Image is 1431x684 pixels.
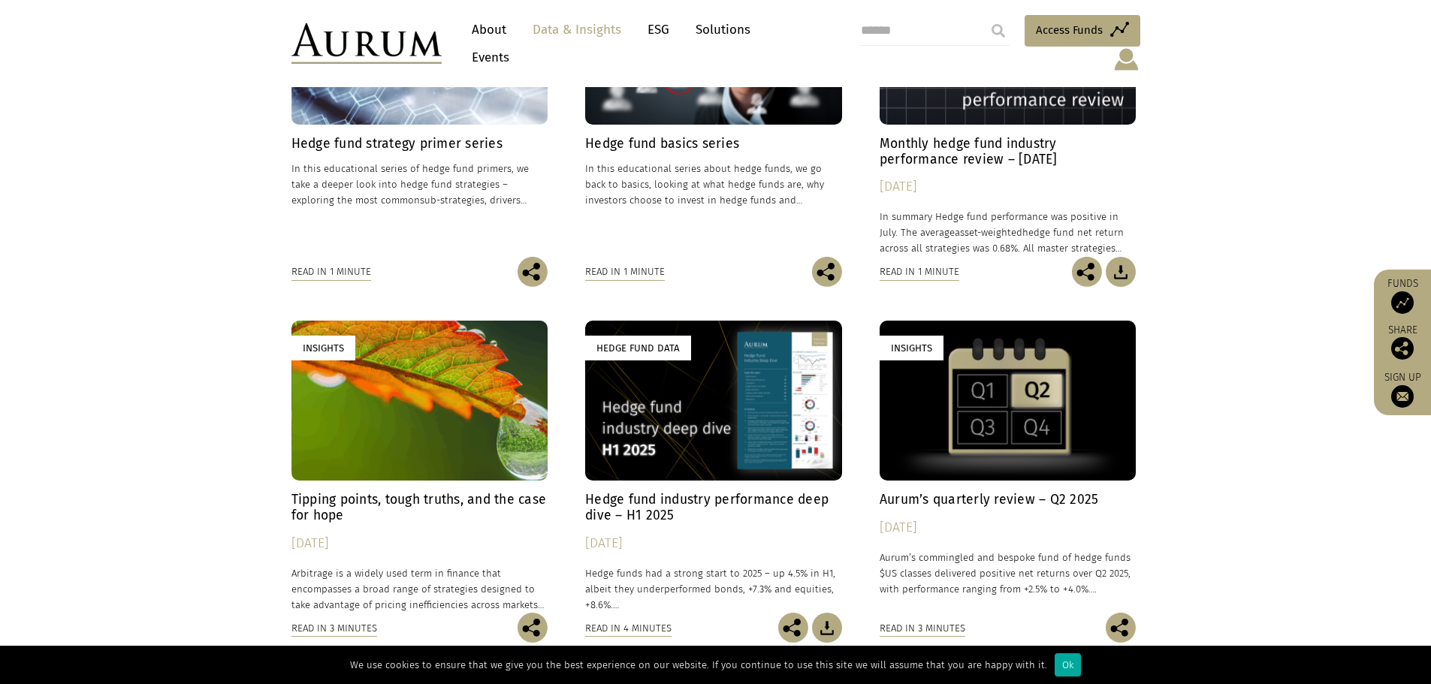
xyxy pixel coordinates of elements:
[1391,337,1414,360] img: Share this post
[585,321,842,613] a: Hedge Fund Data Hedge fund industry performance deep dive – H1 2025 [DATE] Hedge funds had a stro...
[880,517,1137,538] div: [DATE]
[880,620,965,637] div: Read in 3 minutes
[291,492,548,523] h4: Tipping points, tough truths, and the case for hope
[640,16,677,44] a: ESG
[291,264,371,280] div: Read in 1 minute
[880,264,959,280] div: Read in 1 minute
[880,336,943,360] div: Insights
[291,533,548,554] div: [DATE]
[291,336,355,360] div: Insights
[585,161,842,208] p: In this educational series about hedge funds, we go back to basics, looking at what hedge funds a...
[291,620,377,637] div: Read in 3 minutes
[585,136,842,152] h4: Hedge fund basics series
[1381,371,1423,408] a: Sign up
[585,336,691,360] div: Hedge Fund Data
[585,533,842,554] div: [DATE]
[585,620,672,637] div: Read in 4 minutes
[880,492,1137,508] h4: Aurum’s quarterly review – Q2 2025
[525,16,629,44] a: Data & Insights
[880,209,1137,256] p: In summary Hedge fund performance was positive in July. The average hedge fund net return across ...
[688,16,758,44] a: Solutions
[1106,257,1136,287] img: Download Article
[585,264,665,280] div: Read in 1 minute
[778,613,808,643] img: Share this post
[955,227,1022,238] span: asset-weighted
[880,321,1137,613] a: Insights Aurum’s quarterly review – Q2 2025 [DATE] Aurum’s commingled and bespoke fund of hedge f...
[812,613,842,643] img: Download Article
[812,257,842,287] img: Share this post
[1055,653,1081,676] div: Ok
[1036,21,1103,39] span: Access Funds
[291,321,548,613] a: Insights Tipping points, tough truths, and the case for hope [DATE] Arbitrage is a widely used te...
[291,136,548,152] h4: Hedge fund strategy primer series
[585,492,842,523] h4: Hedge fund industry performance deep dive – H1 2025
[1025,15,1140,47] a: Access Funds
[518,257,548,287] img: Share this post
[1391,291,1414,314] img: Access Funds
[880,550,1137,597] p: Aurum’s commingled and bespoke fund of hedge funds $US classes delivered positive net returns ove...
[585,565,842,613] p: Hedge funds had a strong start to 2025 – up 4.5% in H1, albeit they underperformed bonds, +7.3% a...
[518,613,548,643] img: Share this post
[291,565,548,613] p: Arbitrage is a widely used term in finance that encompasses a broad range of strategies designed ...
[1072,257,1102,287] img: Share this post
[880,176,1137,197] div: [DATE]
[1381,277,1423,314] a: Funds
[291,161,548,208] p: In this educational series of hedge fund primers, we take a deeper look into hedge fund strategie...
[983,16,1013,46] input: Submit
[1391,385,1414,408] img: Sign up to our newsletter
[1106,613,1136,643] img: Share this post
[291,23,442,64] img: Aurum
[464,16,514,44] a: About
[1381,325,1423,360] div: Share
[464,44,509,71] a: Events
[1112,47,1140,72] img: account-icon.svg
[420,194,485,206] span: sub-strategies
[880,136,1137,167] h4: Monthly hedge fund industry performance review – [DATE]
